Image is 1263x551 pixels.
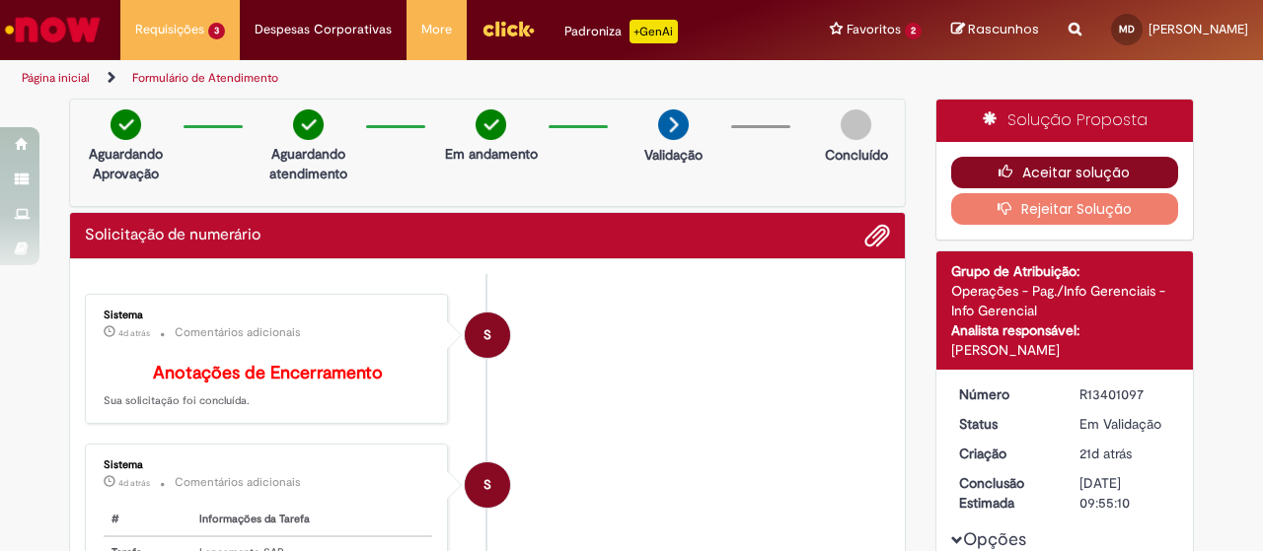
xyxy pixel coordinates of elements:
div: [PERSON_NAME] [951,340,1179,360]
p: +GenAi [630,20,678,43]
img: check-circle-green.png [476,109,506,140]
img: check-circle-green.png [111,109,141,140]
span: Rascunhos [968,20,1039,38]
div: Em Validação [1079,414,1171,434]
dt: Status [944,414,1066,434]
button: Aceitar solução [951,157,1179,188]
div: System [465,312,510,358]
span: More [421,20,452,39]
div: 12/08/2025 08:48:01 [1079,444,1171,463]
a: Página inicial [22,70,90,86]
p: Sua solicitação foi concluída. [104,364,432,409]
div: Solução Proposta [936,100,1194,142]
p: Aguardando Aprovação [78,144,174,183]
img: click_logo_yellow_360x200.png [482,14,535,43]
time: 28/08/2025 10:22:47 [118,477,150,489]
p: Aguardando atendimento [260,144,356,183]
small: Comentários adicionais [175,474,301,491]
a: Formulário de Atendimento [132,70,278,86]
p: Em andamento [445,144,538,164]
b: Anotações de Encerramento [153,362,383,384]
a: Rascunhos [951,21,1039,39]
time: 28/08/2025 10:22:48 [118,327,150,339]
span: 4d atrás [118,477,150,489]
div: Analista responsável: [951,320,1179,340]
div: Sistema [104,310,432,321]
div: [DATE] 09:55:10 [1079,473,1171,513]
span: MD [1119,23,1135,35]
span: 4d atrás [118,327,150,339]
small: Comentários adicionais [175,324,301,341]
span: [PERSON_NAME] [1149,21,1248,37]
dt: Conclusão Estimada [944,473,1066,513]
button: Rejeitar Solução [951,193,1179,225]
div: Sistema [104,459,432,471]
p: Concluído [825,145,888,165]
img: arrow-next.png [658,109,689,140]
dt: Número [944,384,1066,404]
img: check-circle-green.png [293,109,324,140]
span: 2 [905,23,922,39]
span: 3 [208,23,225,39]
th: Informações da Tarefa [191,504,432,536]
img: ServiceNow [2,10,104,49]
div: Grupo de Atribuição: [951,261,1179,281]
time: 12/08/2025 08:48:01 [1079,445,1132,462]
th: # [104,504,191,536]
span: 21d atrás [1079,445,1132,462]
ul: Trilhas de página [15,60,827,97]
p: Validação [644,145,703,165]
h2: Solicitação de numerário Histórico de tíquete [85,227,260,244]
div: Padroniza [564,20,678,43]
img: img-circle-grey.png [841,109,871,140]
div: Operações - Pag./Info Gerenciais - Info Gerencial [951,281,1179,320]
span: Favoritos [847,20,901,39]
div: R13401097 [1079,384,1171,404]
div: System [465,462,510,508]
span: S [483,461,491,509]
button: Adicionar anexos [864,223,890,248]
span: Despesas Corporativas [255,20,392,39]
dt: Criação [944,444,1066,463]
span: S [483,311,491,359]
span: Requisições [135,20,204,39]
